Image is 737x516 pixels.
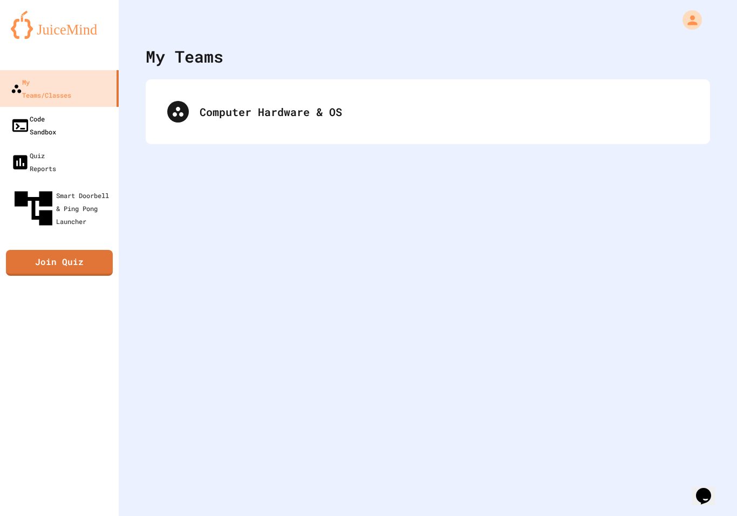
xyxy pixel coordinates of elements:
[146,44,223,69] div: My Teams
[11,149,56,175] div: Quiz Reports
[6,250,113,276] a: Join Quiz
[671,8,705,32] div: My Account
[11,11,108,39] img: logo-orange.svg
[692,473,726,505] iframe: chat widget
[11,186,114,231] div: Smart Doorbell & Ping Pong Launcher
[156,90,699,133] div: Computer Hardware & OS
[200,104,688,120] div: Computer Hardware & OS
[11,112,56,138] div: Code Sandbox
[11,76,71,101] div: My Teams/Classes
